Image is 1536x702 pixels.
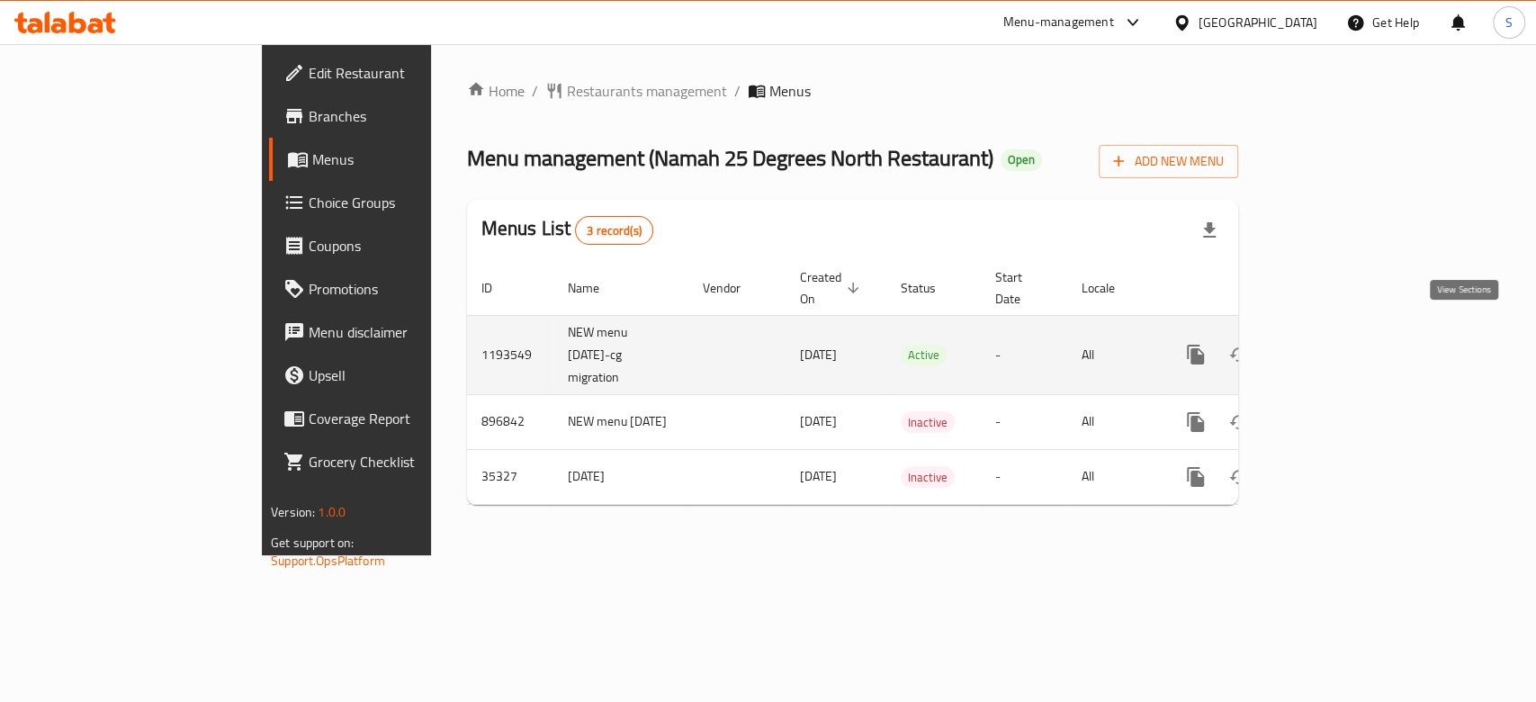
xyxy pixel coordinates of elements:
div: Inactive [901,411,955,433]
span: Upsell [309,364,504,386]
span: Menu management ( Namah 25 Degrees North Restaurant ) [467,138,993,178]
span: Inactive [901,412,955,433]
span: Choice Groups [309,192,504,213]
span: Name [568,277,623,299]
td: - [981,394,1067,449]
span: Active [901,345,947,365]
a: Promotions [269,267,518,310]
span: S [1505,13,1513,32]
td: NEW menu [DATE] [553,394,688,449]
td: [DATE] [553,449,688,504]
span: Promotions [309,278,504,300]
div: Open [1001,149,1042,171]
span: Menus [769,80,811,102]
a: Edit Restaurant [269,51,518,94]
div: Inactive [901,466,955,488]
nav: breadcrumb [467,80,1238,102]
a: Menus [269,138,518,181]
span: Start Date [995,266,1046,310]
div: Export file [1188,209,1231,252]
span: Add New Menu [1113,150,1224,173]
a: Support.OpsPlatform [271,549,385,572]
button: Change Status [1217,455,1261,499]
span: 3 record(s) [576,222,652,239]
button: more [1174,400,1217,444]
a: Coverage Report [269,397,518,440]
div: Total records count [575,216,653,245]
span: Coupons [309,235,504,256]
span: [DATE] [800,409,837,433]
span: Menu disclaimer [309,321,504,343]
li: / [532,80,538,102]
td: All [1067,394,1160,449]
span: Inactive [901,467,955,488]
span: Coverage Report [309,408,504,429]
td: All [1067,315,1160,394]
button: Change Status [1217,333,1261,376]
a: Restaurants management [545,80,727,102]
span: ID [481,277,516,299]
div: [GEOGRAPHIC_DATA] [1199,13,1317,32]
button: Change Status [1217,400,1261,444]
a: Upsell [269,354,518,397]
span: Locale [1082,277,1138,299]
a: Choice Groups [269,181,518,224]
div: Active [901,345,947,366]
a: Branches [269,94,518,138]
button: Add New Menu [1099,145,1238,178]
span: Created On [800,266,865,310]
td: - [981,449,1067,504]
span: [DATE] [800,464,837,488]
table: enhanced table [467,261,1361,505]
a: Grocery Checklist [269,440,518,483]
a: Menu disclaimer [269,310,518,354]
h2: Menus List [481,215,653,245]
span: [DATE] [800,343,837,366]
button: more [1174,455,1217,499]
span: Branches [309,105,504,127]
span: Grocery Checklist [309,451,504,472]
span: Version: [271,500,315,524]
td: All [1067,449,1160,504]
button: more [1174,333,1217,376]
td: NEW menu [DATE]-cg migration [553,315,688,394]
span: Get support on: [271,531,354,554]
div: Menu-management [1003,12,1114,33]
span: Status [901,277,959,299]
th: Actions [1160,261,1361,316]
li: / [734,80,741,102]
span: Menus [312,148,504,170]
span: 1.0.0 [318,500,346,524]
span: Edit Restaurant [309,62,504,84]
span: Open [1001,152,1042,167]
span: Restaurants management [567,80,727,102]
a: Coupons [269,224,518,267]
td: - [981,315,1067,394]
span: Vendor [703,277,764,299]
